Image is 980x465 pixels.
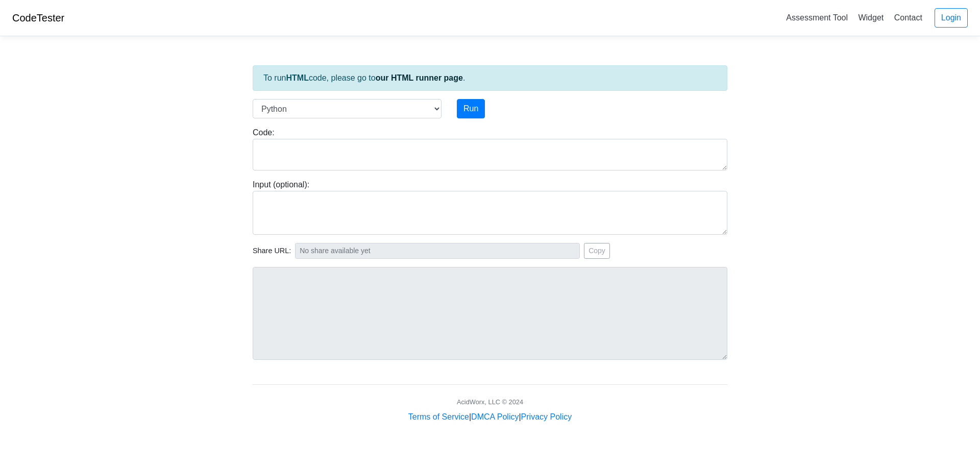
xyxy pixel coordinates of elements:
div: To run code, please go to . [253,65,727,91]
a: DMCA Policy [471,412,519,421]
div: | | [408,411,572,423]
a: CodeTester [12,12,64,23]
a: Assessment Tool [782,9,852,26]
button: Run [457,99,485,118]
button: Copy [584,243,610,259]
div: Input (optional): [245,179,735,235]
span: Share URL: [253,246,291,257]
a: Login [935,8,968,28]
div: AcidWorx, LLC © 2024 [457,397,523,407]
a: Privacy Policy [521,412,572,421]
a: Contact [890,9,926,26]
strong: HTML [286,74,308,82]
a: Terms of Service [408,412,469,421]
a: our HTML runner page [376,74,463,82]
div: Code: [245,127,735,170]
a: Widget [854,9,888,26]
input: No share available yet [295,243,580,259]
